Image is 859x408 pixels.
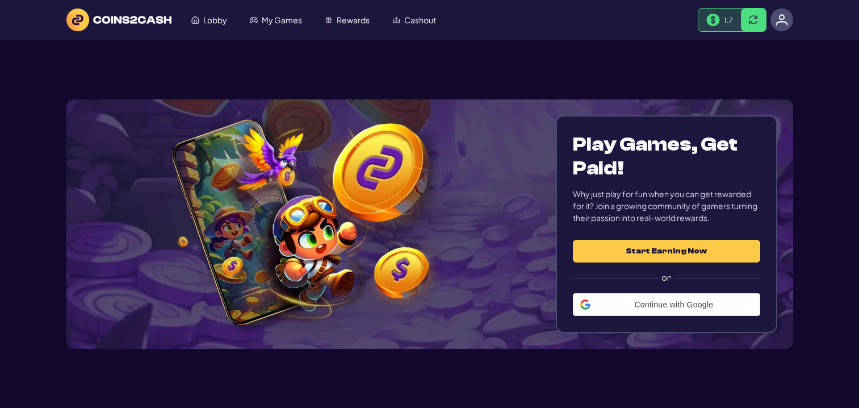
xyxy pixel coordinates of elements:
[191,16,199,24] img: Lobby
[262,16,302,24] span: My Games
[180,9,238,31] a: Lobby
[706,14,720,27] img: Money Bill
[337,16,370,24] span: Rewards
[381,9,447,31] a: Cashout
[595,300,753,309] span: Continue with Google
[573,132,760,180] h1: Play Games, Get Paid!
[325,16,333,24] img: Rewards
[573,293,760,316] div: Continue with Google
[203,16,227,24] span: Lobby
[66,9,171,31] img: logo text
[724,15,733,24] span: 1.7
[573,240,760,263] button: Start Earning Now
[573,263,760,293] label: or
[313,9,381,31] a: Rewards
[250,16,258,24] img: My Games
[776,14,788,26] img: avatar
[238,9,313,31] a: My Games
[573,188,760,224] div: Why just play for fun when you can get rewarded for it? Join a growing community of gamers turnin...
[404,16,436,24] span: Cashout
[392,16,400,24] img: Cashout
